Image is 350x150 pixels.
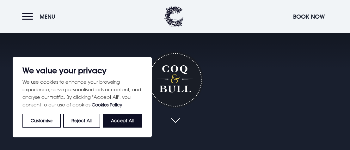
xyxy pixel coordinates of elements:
[63,114,100,128] button: Reject All
[147,51,203,108] h1: Coq & Bull
[92,102,122,107] a: Cookies Policy
[164,6,183,27] img: Clandeboye Lodge
[13,57,152,137] div: We value your privacy
[22,67,142,74] p: We value your privacy
[40,13,55,20] span: Menu
[290,10,328,23] button: Book Now
[22,10,58,23] button: Menu
[103,114,142,128] button: Accept All
[22,78,142,109] p: We use cookies to enhance your browsing experience, serve personalised ads or content, and analys...
[22,114,61,128] button: Customise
